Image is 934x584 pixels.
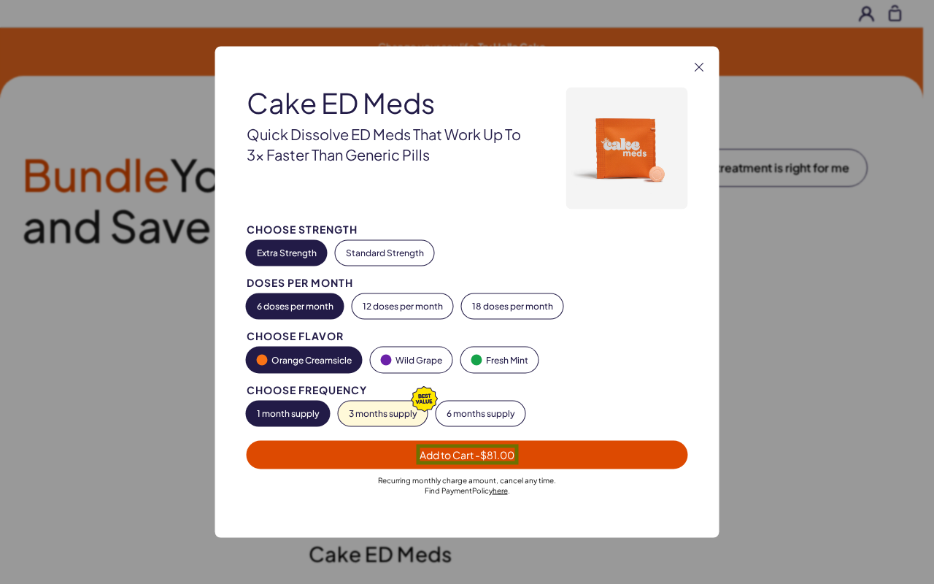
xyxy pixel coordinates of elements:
button: 3 months supply [339,401,428,426]
span: Add to Cart [420,448,514,461]
div: Choose Strength [247,224,688,235]
span: - $81.00 [475,448,514,461]
div: Doses per Month [247,277,688,288]
div: Quick dissolve ED Meds that work up to 3x faster than generic pills [247,123,526,164]
button: 1 month supply [247,401,330,426]
button: 18 doses per month [462,294,563,319]
button: Wild Grape [371,347,452,373]
button: Orange Creamsicle [247,347,362,373]
div: Recurring monthly charge amount , cancel any time. Policy . [247,475,688,496]
button: Extra Strength [247,241,327,266]
div: Choose Flavor [247,331,688,342]
button: Standard Strength [336,241,434,266]
span: Find Payment [425,486,472,495]
a: here [493,486,508,495]
img: Cake ED Meds [566,88,688,210]
button: 12 doses per month [352,294,453,319]
button: 6 months supply [436,401,525,426]
button: Add to Cart -$81.00 [247,441,688,469]
button: Fresh Mint [461,347,539,373]
button: 6 doses per month [247,294,344,319]
div: Choose Frequency [247,385,688,396]
div: Cake ED Meds [247,88,526,118]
